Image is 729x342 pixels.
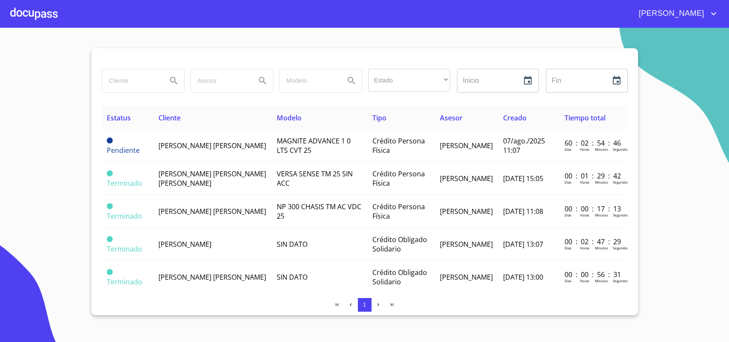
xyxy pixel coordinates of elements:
span: [DATE] 11:08 [503,207,543,216]
span: [DATE] 13:00 [503,272,543,282]
input: search [102,69,160,92]
span: [PERSON_NAME] [158,240,211,249]
span: VERSA SENSE TM 25 SIN ACC [277,169,353,188]
span: Pendiente [107,137,113,143]
span: MAGNITE ADVANCE 1 0 LTS CVT 25 [277,136,351,155]
span: Terminado [107,211,142,221]
p: Dias [565,246,571,250]
input: search [280,69,338,92]
span: Cliente [158,113,181,123]
p: Segundos [613,213,629,217]
span: [PERSON_NAME] [PERSON_NAME] [158,272,266,282]
p: 60 : 02 : 54 : 46 [565,138,622,148]
p: Horas [580,147,589,152]
p: Minutos [595,213,608,217]
button: Search [341,70,362,91]
span: Creado [503,113,527,123]
span: Estatus [107,113,131,123]
p: Minutos [595,180,608,184]
span: Tipo [372,113,386,123]
p: Horas [580,180,589,184]
input: search [191,69,249,92]
span: Tiempo total [565,113,606,123]
p: Minutos [595,246,608,250]
span: [PERSON_NAME] [632,7,709,20]
span: 07/ago./2025 11:07 [503,136,545,155]
span: [PERSON_NAME] [440,272,493,282]
p: Minutos [595,147,608,152]
span: Crédito Persona Física [372,169,425,188]
p: Segundos [613,278,629,283]
p: 00 : 02 : 47 : 29 [565,237,622,246]
span: [DATE] 15:05 [503,174,543,183]
span: [PERSON_NAME] [PERSON_NAME] [158,141,266,150]
p: Horas [580,213,589,217]
span: SIN DATO [277,240,307,249]
span: [PERSON_NAME] [PERSON_NAME] [PERSON_NAME] [158,169,266,188]
span: Asesor [440,113,463,123]
p: Segundos [613,147,629,152]
span: Pendiente [107,146,140,155]
button: Search [164,70,184,91]
span: [PERSON_NAME] [PERSON_NAME] [158,207,266,216]
span: Terminado [107,269,113,275]
span: NP 300 CHASIS TM AC VDC 25 [277,202,361,221]
span: [PERSON_NAME] [440,141,493,150]
p: Dias [565,147,571,152]
p: 00 : 00 : 56 : 31 [565,270,622,279]
span: 1 [363,301,366,308]
span: SIN DATO [277,272,307,282]
span: [DATE] 13:07 [503,240,543,249]
span: Terminado [107,203,113,209]
button: Search [252,70,273,91]
span: [PERSON_NAME] [440,240,493,249]
span: Crédito Obligado Solidario [372,268,427,286]
span: Terminado [107,170,113,176]
p: Horas [580,246,589,250]
span: Crédito Persona Física [372,202,425,221]
span: Terminado [107,244,142,254]
p: 00 : 01 : 29 : 42 [565,171,622,181]
p: Segundos [613,180,629,184]
span: [PERSON_NAME] [440,207,493,216]
p: Dias [565,278,571,283]
span: Terminado [107,178,142,188]
button: 1 [358,298,372,312]
span: Modelo [277,113,302,123]
p: Segundos [613,246,629,250]
span: Terminado [107,236,113,242]
div: ​ [368,69,450,92]
button: account of current user [632,7,719,20]
p: Minutos [595,278,608,283]
span: Crédito Obligado Solidario [372,235,427,254]
p: 00 : 00 : 17 : 13 [565,204,622,213]
span: Crédito Persona Física [372,136,425,155]
p: Dias [565,213,571,217]
p: Horas [580,278,589,283]
p: Dias [565,180,571,184]
span: Terminado [107,277,142,286]
span: [PERSON_NAME] [440,174,493,183]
